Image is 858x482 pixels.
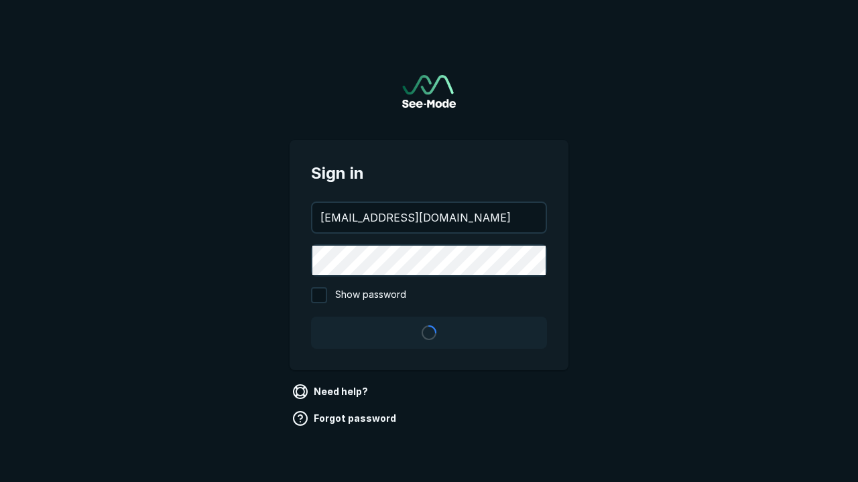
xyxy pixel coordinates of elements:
input: your@email.com [312,203,546,232]
a: Forgot password [290,408,402,429]
a: Need help? [290,381,373,402]
span: Sign in [311,161,547,185]
span: Show password [335,287,406,303]
img: See-Mode Logo [402,75,456,108]
a: Go to sign in [402,75,456,108]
